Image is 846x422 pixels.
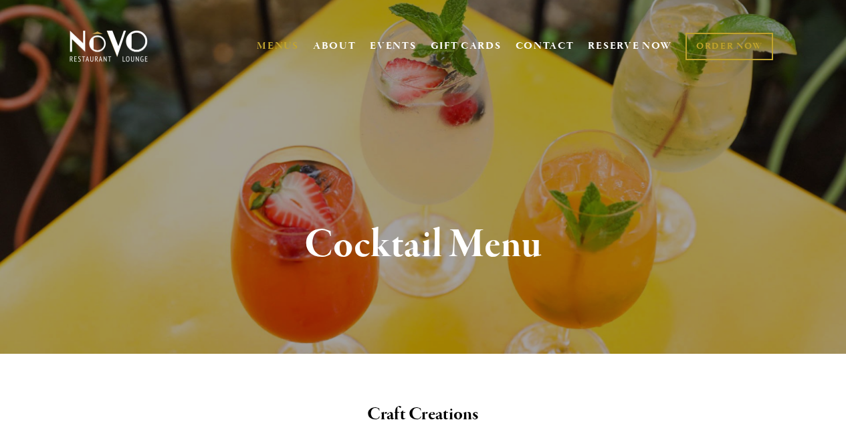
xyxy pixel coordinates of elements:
a: RESERVE NOW [588,33,672,59]
a: ABOUT [313,39,356,53]
a: CONTACT [516,33,574,59]
h1: Cocktail Menu [88,223,758,267]
img: Novo Restaurant &amp; Lounge [67,29,150,63]
a: GIFT CARDS [431,33,502,59]
a: EVENTS [370,39,416,53]
a: MENUS [257,39,299,53]
a: ORDER NOW [685,33,773,60]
